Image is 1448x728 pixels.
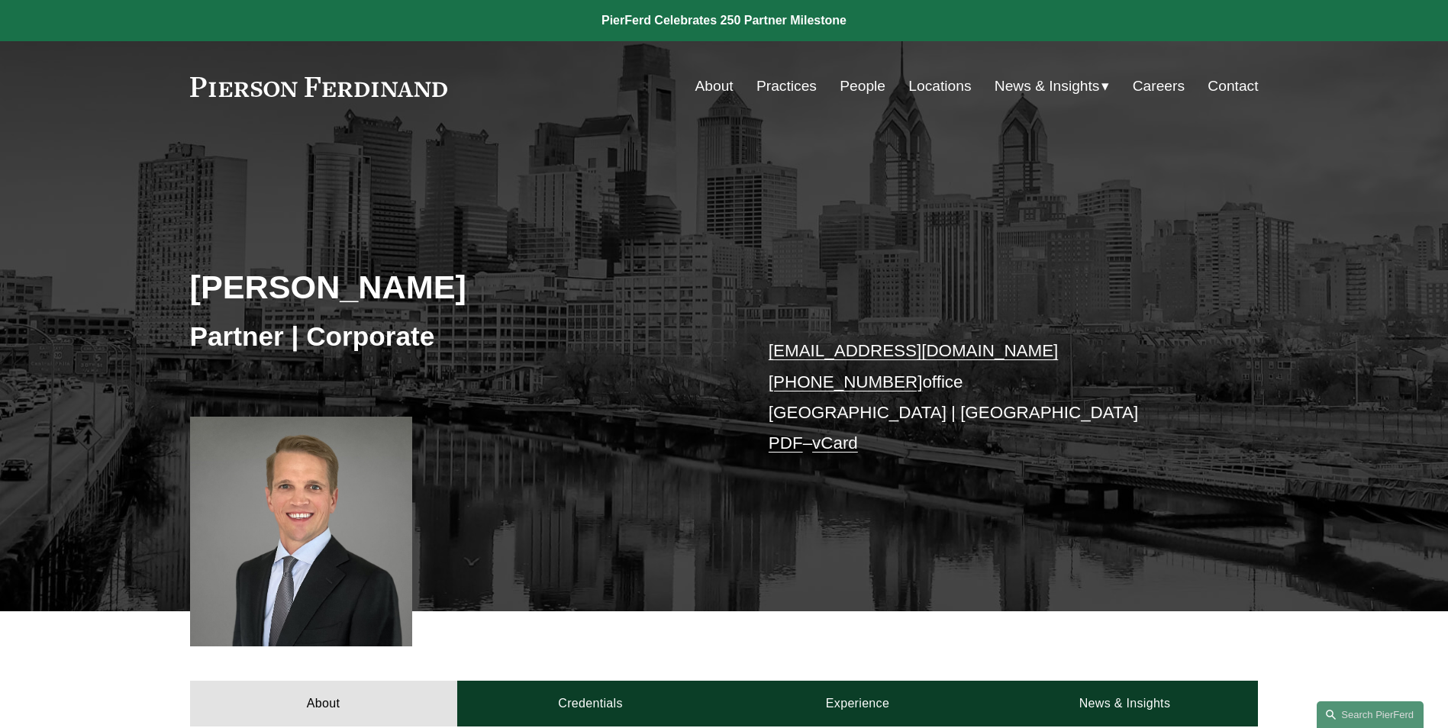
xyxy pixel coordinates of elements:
[1317,701,1424,728] a: Search this site
[190,320,724,353] h3: Partner | Corporate
[724,681,992,726] a: Experience
[995,72,1110,101] a: folder dropdown
[769,341,1058,360] a: [EMAIL_ADDRESS][DOMAIN_NAME]
[190,681,457,726] a: About
[1133,72,1185,101] a: Careers
[840,72,885,101] a: People
[1208,72,1258,101] a: Contact
[769,336,1214,459] p: office [GEOGRAPHIC_DATA] | [GEOGRAPHIC_DATA] –
[695,72,734,101] a: About
[756,72,817,101] a: Practices
[190,267,724,307] h2: [PERSON_NAME]
[769,372,923,391] a: [PHONE_NUMBER]
[908,72,971,101] a: Locations
[812,433,858,453] a: vCard
[457,681,724,726] a: Credentials
[769,433,803,453] a: PDF
[995,73,1100,100] span: News & Insights
[991,681,1258,726] a: News & Insights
